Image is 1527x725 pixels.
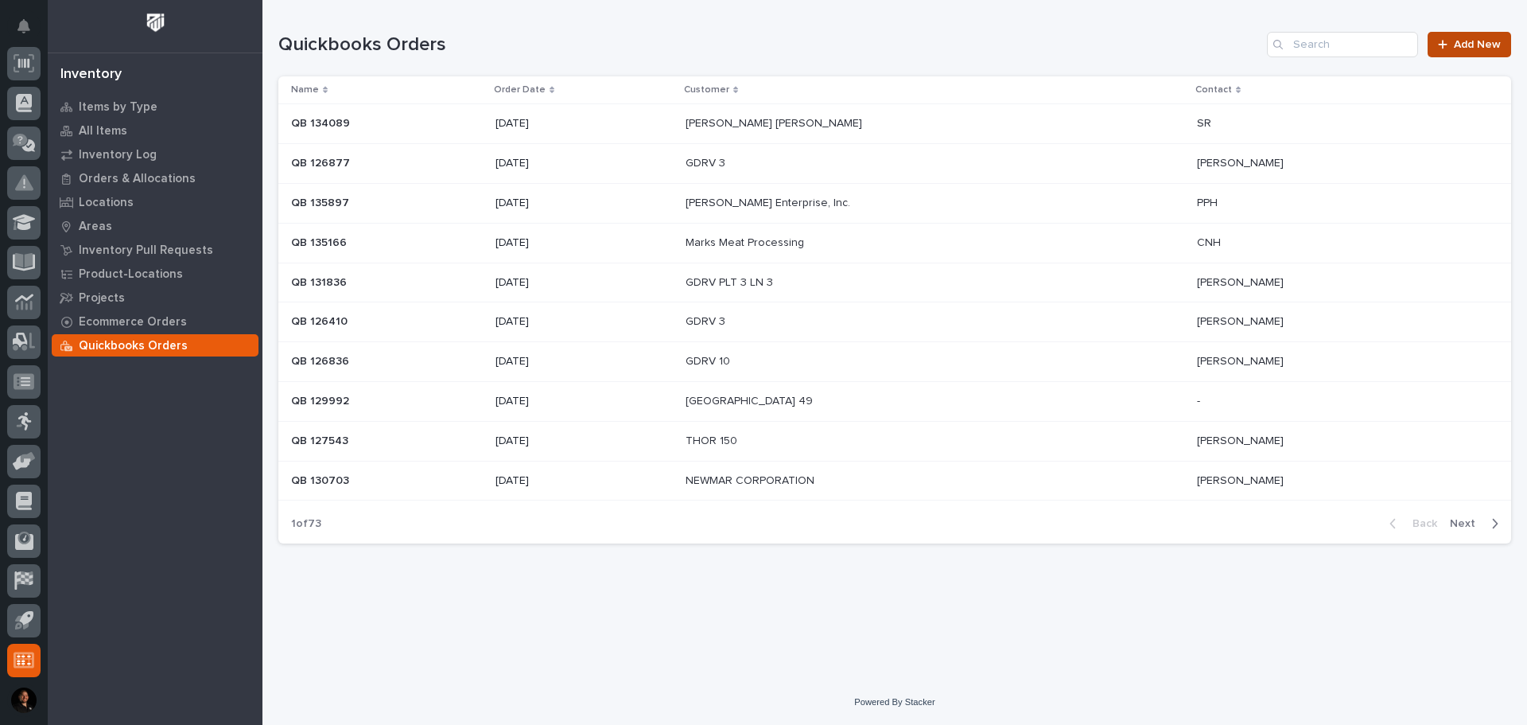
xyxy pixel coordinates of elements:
[278,263,1511,302] tr: QB 131836QB 131836 [DATE]GDRV PLT 3 LN 3GDRV PLT 3 LN 3 [PERSON_NAME][PERSON_NAME]
[1197,471,1287,488] p: [PERSON_NAME]
[686,312,729,329] p: GDRV 3
[291,193,352,210] p: QB 135897
[291,392,352,408] p: QB 129992
[1197,352,1287,368] p: [PERSON_NAME]
[1377,516,1443,531] button: Back
[1267,32,1418,57] input: Search
[1197,193,1221,210] p: PPH
[495,435,673,448] p: [DATE]
[495,355,673,368] p: [DATE]
[48,166,262,190] a: Orders & Allocations
[278,33,1261,57] h1: Quickbooks Orders
[684,81,729,99] p: Customer
[48,119,262,142] a: All Items
[7,10,41,43] button: Notifications
[495,315,673,329] p: [DATE]
[1428,32,1511,57] a: Add New
[278,104,1511,144] tr: QB 134089QB 134089 [DATE][PERSON_NAME] [PERSON_NAME][PERSON_NAME] [PERSON_NAME] SRSR
[48,214,262,238] a: Areas
[686,471,818,488] p: NEWMAR CORPORATION
[1197,154,1287,170] p: [PERSON_NAME]
[48,142,262,166] a: Inventory Log
[495,157,673,170] p: [DATE]
[1197,312,1287,329] p: [PERSON_NAME]
[79,196,134,210] p: Locations
[686,352,733,368] p: GDRV 10
[278,505,334,544] p: 1 of 73
[79,148,157,162] p: Inventory Log
[141,8,170,37] img: Workspace Logo
[1197,431,1287,448] p: [PERSON_NAME]
[686,431,740,448] p: THOR 150
[278,223,1511,263] tr: QB 135166QB 135166 [DATE]Marks Meat ProcessingMarks Meat Processing CNHCNH
[1403,518,1437,529] span: Back
[48,333,262,357] a: Quickbooks Orders
[291,114,353,131] p: QB 134089
[291,471,352,488] p: QB 130703
[291,273,350,290] p: QB 131836
[1450,518,1485,529] span: Next
[79,172,196,186] p: Orders & Allocations
[48,262,262,286] a: Product-Locations
[278,461,1511,501] tr: QB 130703QB 130703 [DATE]NEWMAR CORPORATIONNEWMAR CORPORATION [PERSON_NAME][PERSON_NAME]
[686,154,729,170] p: GDRV 3
[495,474,673,488] p: [DATE]
[79,220,112,234] p: Areas
[291,81,319,99] p: Name
[79,291,125,306] p: Projects
[854,697,934,707] a: Powered By Stacker
[79,267,183,282] p: Product-Locations
[278,183,1511,223] tr: QB 135897QB 135897 [DATE][PERSON_NAME] Enterprise, Inc.[PERSON_NAME] Enterprise, Inc. PPHPPH
[48,310,262,333] a: Ecommerce Orders
[686,193,853,210] p: [PERSON_NAME] Enterprise, Inc.
[1454,39,1501,50] span: Add New
[291,352,352,368] p: QB 126836
[686,233,807,250] p: Marks Meat Processing
[48,190,262,214] a: Locations
[495,276,673,290] p: [DATE]
[79,124,127,138] p: All Items
[291,312,351,329] p: QB 126410
[495,236,673,250] p: [DATE]
[278,144,1511,184] tr: QB 126877QB 126877 [DATE]GDRV 3GDRV 3 [PERSON_NAME][PERSON_NAME]
[291,233,350,250] p: QB 135166
[495,117,673,131] p: [DATE]
[48,95,262,119] a: Items by Type
[686,392,816,408] p: [GEOGRAPHIC_DATA] 49
[48,238,262,262] a: Inventory Pull Requests
[686,114,865,131] p: [PERSON_NAME] [PERSON_NAME]
[1443,516,1511,531] button: Next
[278,302,1511,342] tr: QB 126410QB 126410 [DATE]GDRV 3GDRV 3 [PERSON_NAME][PERSON_NAME]
[79,244,213,258] p: Inventory Pull Requests
[278,421,1511,461] tr: QB 127543QB 127543 [DATE]THOR 150THOR 150 [PERSON_NAME][PERSON_NAME]
[291,154,353,170] p: QB 126877
[495,395,673,408] p: [DATE]
[278,381,1511,421] tr: QB 129992QB 129992 [DATE][GEOGRAPHIC_DATA] 49[GEOGRAPHIC_DATA] 49 --
[1197,273,1287,290] p: [PERSON_NAME]
[495,197,673,210] p: [DATE]
[1197,233,1224,250] p: CNH
[48,286,262,310] a: Projects
[79,315,187,329] p: Ecommerce Orders
[1197,114,1214,131] p: SR
[1195,81,1232,99] p: Contact
[686,273,776,290] p: GDRV PLT 3 LN 3
[79,100,157,115] p: Items by Type
[278,342,1511,382] tr: QB 126836QB 126836 [DATE]GDRV 10GDRV 10 [PERSON_NAME][PERSON_NAME]
[60,66,122,84] div: Inventory
[1197,392,1203,408] p: -
[291,431,352,448] p: QB 127543
[494,81,546,99] p: Order Date
[20,19,41,45] div: Notifications
[7,684,41,717] button: users-avatar
[79,339,188,353] p: Quickbooks Orders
